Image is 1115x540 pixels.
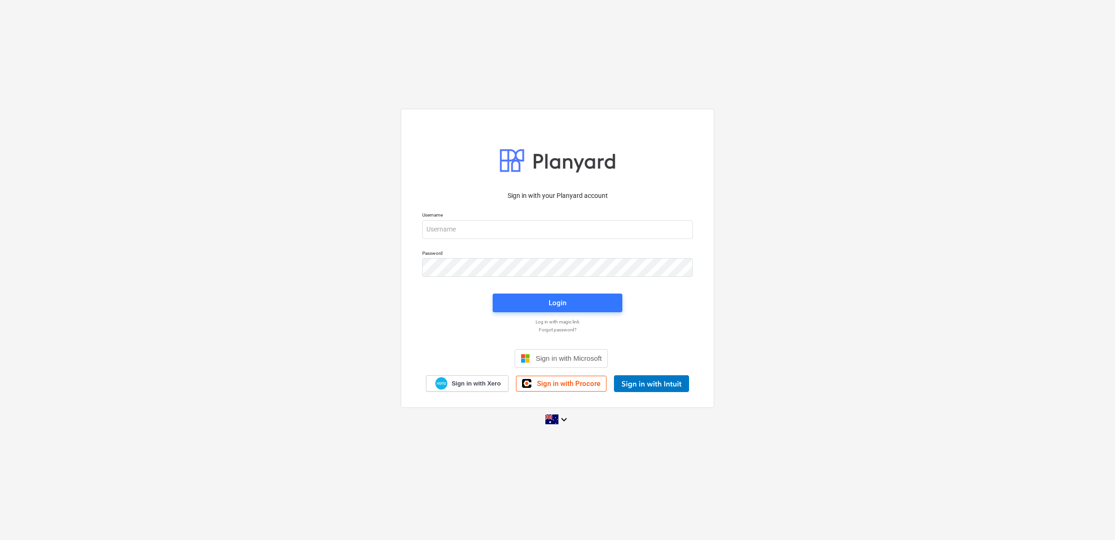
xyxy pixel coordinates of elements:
[422,191,693,201] p: Sign in with your Planyard account
[536,354,602,362] span: Sign in with Microsoft
[516,376,606,392] a: Sign in with Procore
[422,212,693,220] p: Username
[422,250,693,258] p: Password
[558,414,570,425] i: keyboard_arrow_down
[521,354,530,363] img: Microsoft logo
[493,294,622,312] button: Login
[426,375,509,392] a: Sign in with Xero
[452,379,501,388] span: Sign in with Xero
[537,379,600,388] span: Sign in with Procore
[435,377,447,390] img: Xero logo
[549,297,566,309] div: Login
[422,220,693,239] input: Username
[418,327,697,333] a: Forgot password?
[418,319,697,325] a: Log in with magic link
